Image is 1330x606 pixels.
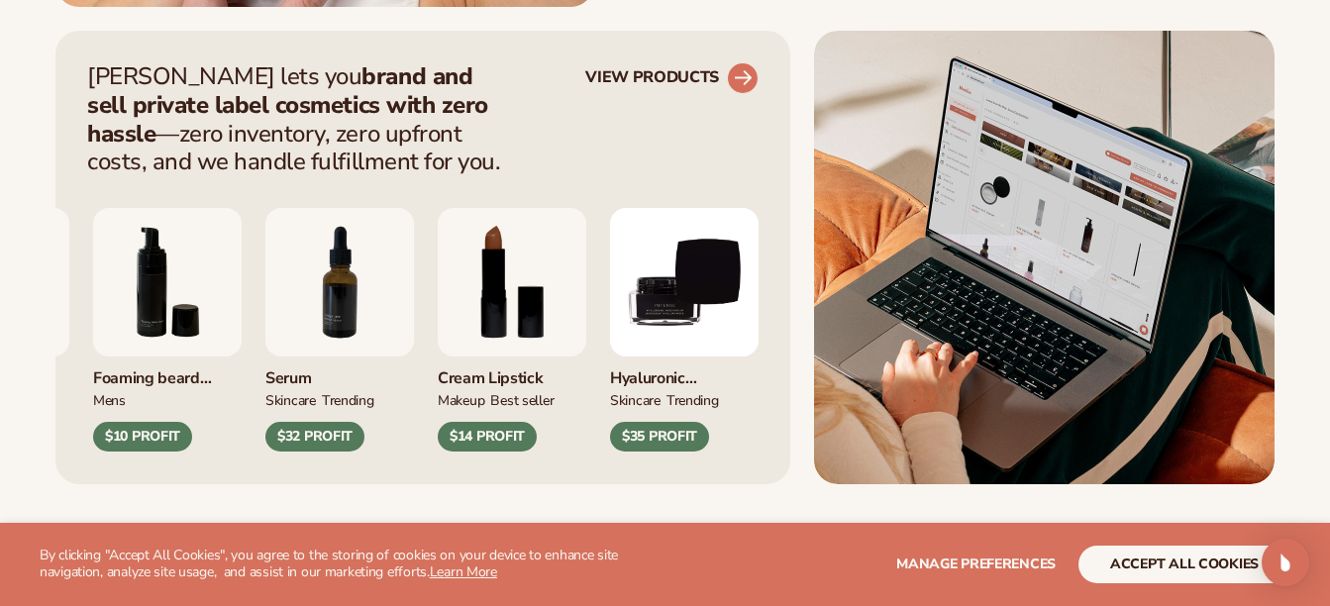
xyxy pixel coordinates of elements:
[610,389,661,410] div: SKINCARE
[814,31,1275,484] img: Shopify Image 5
[265,356,414,389] div: Serum
[265,208,414,452] div: 7 / 9
[93,389,126,410] div: mens
[896,546,1056,583] button: Manage preferences
[438,356,586,389] div: Cream Lipstick
[610,356,759,389] div: Hyaluronic moisturizer
[438,422,537,452] div: $14 PROFIT
[322,389,374,410] div: TRENDING
[438,208,586,356] img: Luxury cream lipstick.
[585,62,759,94] a: VIEW PRODUCTS
[87,60,488,150] strong: brand and sell private label cosmetics with zero hassle
[265,389,316,410] div: SKINCARE
[265,422,364,452] div: $32 PROFIT
[430,562,497,581] a: Learn More
[666,389,719,410] div: TRENDING
[93,208,242,356] img: Foaming beard wash.
[265,208,414,356] img: Collagen and retinol serum.
[93,208,242,452] div: 6 / 9
[610,208,759,452] div: 9 / 9
[610,422,709,452] div: $35 PROFIT
[490,389,554,410] div: BEST SELLER
[1262,539,1309,586] div: Open Intercom Messenger
[438,389,484,410] div: MAKEUP
[93,356,242,389] div: Foaming beard wash
[87,62,513,176] p: [PERSON_NAME] lets you —zero inventory, zero upfront costs, and we handle fulfillment for you.
[1078,546,1290,583] button: accept all cookies
[40,548,654,581] p: By clicking "Accept All Cookies", you agree to the storing of cookies on your device to enhance s...
[896,555,1056,573] span: Manage preferences
[610,208,759,356] img: Hyaluronic Moisturizer
[438,208,586,452] div: 8 / 9
[93,422,192,452] div: $10 PROFIT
